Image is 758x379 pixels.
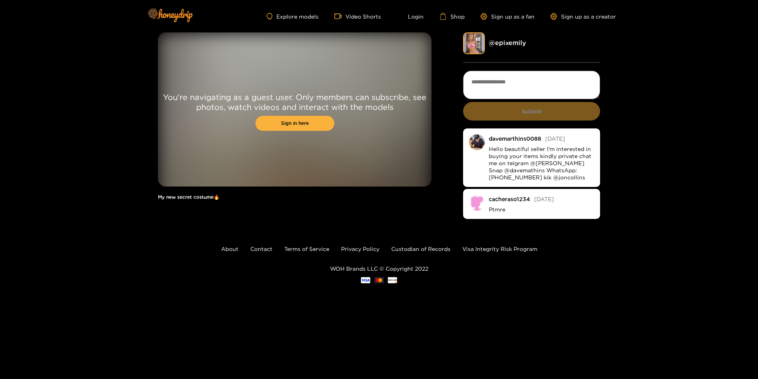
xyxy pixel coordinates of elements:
a: @ epixemily [489,39,526,46]
h1: My new secret costume🔥 [158,194,432,200]
div: davemarthins0088 [489,136,541,141]
a: Explore models [266,13,319,20]
img: o3nvo-fb_img_1731113975378.jpg [469,134,485,150]
a: Privacy Policy [341,246,379,252]
span: video-camera [334,13,345,20]
a: Video Shorts [334,13,381,20]
div: cacheraso1234 [489,196,530,202]
p: Hello beautiful seller I'm interested in buying your items kindly private chat me on telgram @[PE... [489,145,594,181]
a: Sign in here [255,116,334,131]
a: Contact [250,246,272,252]
a: Custodian of Records [391,246,450,252]
a: Sign up as a creator [550,13,616,20]
a: Shop [439,13,465,20]
img: epixemily [463,32,485,54]
a: Visa Integrity Risk Program [462,246,537,252]
img: no-avatar.png [469,195,485,211]
p: You're navigating as a guest user. Only members can subscribe, see photos, watch videos and inter... [158,92,432,112]
p: Ptmre [489,206,594,213]
span: [DATE] [545,136,565,141]
a: About [221,246,238,252]
a: Sign up as a fan [480,13,535,20]
a: Login [397,13,424,20]
a: Terms of Service [284,246,329,252]
button: Submit [463,102,600,121]
span: [DATE] [534,196,554,202]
